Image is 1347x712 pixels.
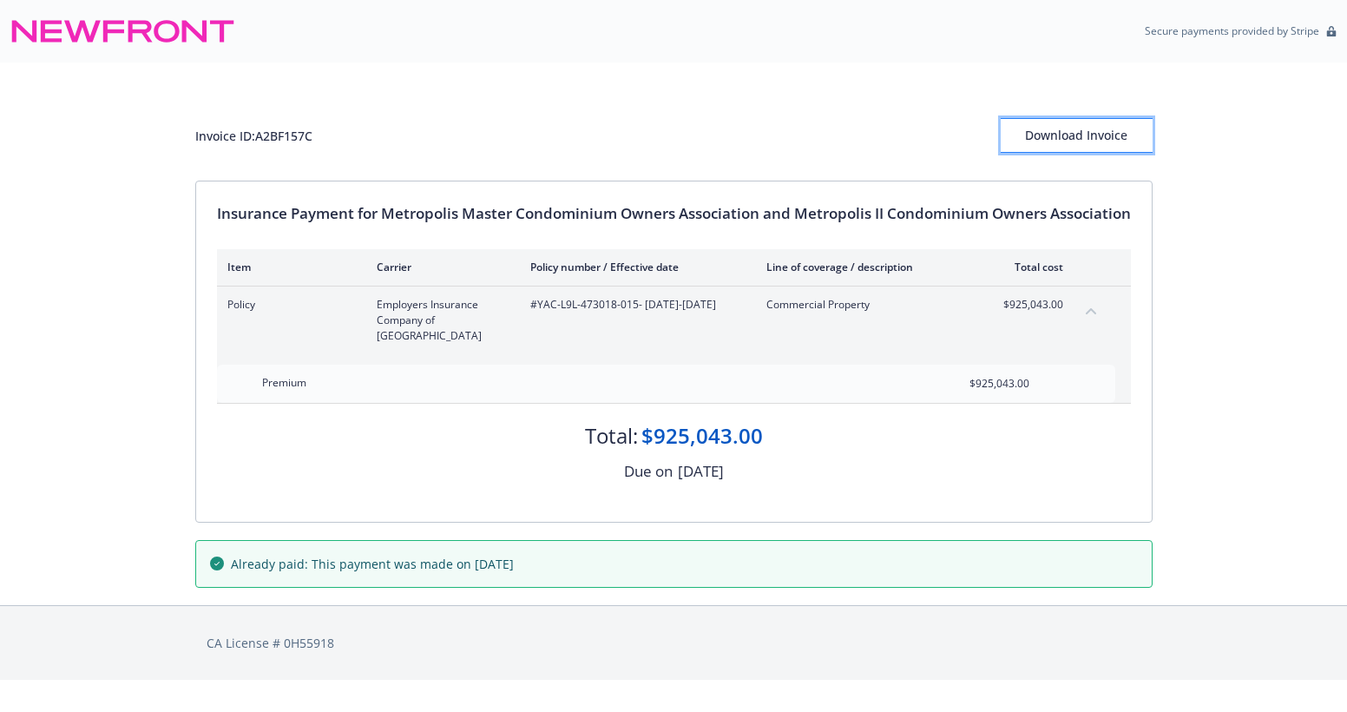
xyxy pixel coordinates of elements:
[927,371,1040,397] input: 0.00
[585,421,638,451] div: Total:
[1145,23,1319,38] p: Secure payments provided by Stripe
[195,127,312,145] div: Invoice ID: A2BF157C
[217,287,1115,354] div: PolicyEmployers Insurance Company of [GEOGRAPHIC_DATA]#YAC-L9L-473018-015- [DATE]-[DATE]Commercia...
[766,260,970,274] div: Line of coverage / description
[227,297,349,313] span: Policy
[1001,118,1153,153] button: Download Invoice
[530,260,739,274] div: Policy number / Effective date
[377,260,503,274] div: Carrier
[766,297,970,313] span: Commercial Property
[1001,119,1153,152] div: Download Invoice
[377,297,503,344] span: Employers Insurance Company of [GEOGRAPHIC_DATA]
[262,375,306,390] span: Premium
[678,460,724,483] div: [DATE]
[217,202,1131,225] div: Insurance Payment for Metropolis Master Condominium Owners Association and Metropolis II Condomin...
[641,421,763,451] div: $925,043.00
[998,260,1063,274] div: Total cost
[624,460,673,483] div: Due on
[231,555,514,573] span: Already paid: This payment was made on [DATE]
[207,634,1141,652] div: CA License # 0H55918
[998,297,1063,313] span: $925,043.00
[1077,297,1105,325] button: collapse content
[530,297,739,313] span: #YAC-L9L-473018-015 - [DATE]-[DATE]
[227,260,349,274] div: Item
